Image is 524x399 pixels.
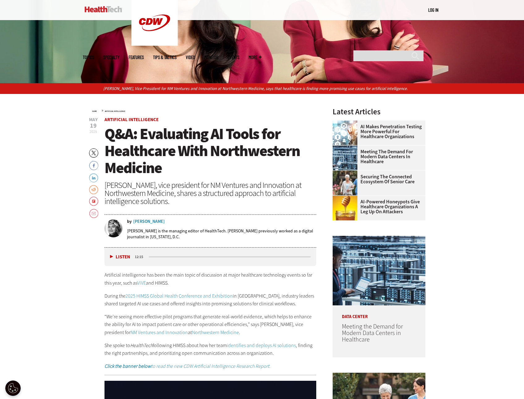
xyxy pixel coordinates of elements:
img: jar of honey with a honey dipper [333,196,357,220]
a: Home [92,110,97,112]
span: 2025 [90,129,97,134]
div: Cookie Settings [5,380,21,396]
a: Video [186,55,195,60]
div: media player [104,248,317,266]
img: Healthcare and hacking concept [333,121,357,145]
p: During the in [GEOGRAPHIC_DATA], industry leaders shared targeted AI use cases and offered insigh... [104,292,317,308]
em: to read the new CDW Artificial Intelligence Research Report. [104,363,271,369]
a: ViVE [137,280,146,286]
div: duration [134,254,148,260]
a: Features [129,55,144,60]
a: Tips & Tactics [153,55,177,60]
p: [PERSON_NAME], Vice President for NM Ventures and Innovation at Northwestern Medicine, says that ... [103,85,421,92]
a: Log in [428,7,438,13]
a: identifies and deploys AI solutions [227,342,296,349]
a: Securing the Connected Ecosystem of Senior Care [333,174,422,184]
span: May [89,117,98,122]
a: Artificial Intelligence [105,110,125,112]
em: HealthTech [130,342,153,349]
a: Northwestern Medicine [192,329,239,336]
a: MonITor [204,55,218,60]
img: Teta-Alim [104,219,122,237]
img: engineer with laptop overlooking data center [333,146,357,170]
a: jar of honey with a honey dipper [333,196,360,201]
a: Events [228,55,239,60]
img: engineer with laptop overlooking data center [333,236,425,305]
p: “We’re seeing more effective pilot programs that generate real-world evidence, which helps to enh... [104,313,317,337]
img: nurse walks with senior woman through a garden [333,171,357,195]
a: 2025 HIMSS Global Health Conference and Exhibition [126,293,233,299]
a: Click the banner belowto read the new CDW Artificial Intelligence Research Report. [104,363,271,369]
p: Artificial intelligence has been the main topic of discussion at major healthcare technology even... [104,271,317,287]
a: Meeting the Demand for Modern Data Centers in Healthcare [333,149,422,164]
div: User menu [428,7,438,13]
span: Topics [83,55,94,60]
button: Open Preferences [5,380,21,396]
a: [PERSON_NAME] [133,219,165,224]
a: engineer with laptop overlooking data center [333,146,360,151]
strong: Click the banner below [104,363,151,369]
span: Specialty [103,55,119,60]
a: AI-Powered Honeypots Give Healthcare Organizations a Leg Up on Attackers [333,199,422,214]
a: Healthcare and hacking concept [333,121,360,125]
p: She spoke to following HIMSS about how her team , finding the right partnerships, and prioritizin... [104,342,317,357]
div: » [92,108,317,113]
span: by [127,219,132,224]
p: [PERSON_NAME] is the managing editor of HealthTech. [PERSON_NAME] previously worked as a digital ... [127,228,317,240]
button: Listen [110,255,130,259]
div: [PERSON_NAME], vice president for NM Ventures and Innovation at Northwestern Medicine, shares a s... [104,181,317,205]
a: NM Ventures and Innovation [130,329,188,336]
span: 19 [89,123,98,129]
span: Q&A: Evaluating AI Tools for Healthcare With Northwestern Medicine [104,124,300,178]
span: More [249,55,262,60]
a: nurse walks with senior woman through a garden [333,171,360,176]
a: Meeting the Demand for Modern Data Centers in Healthcare [342,322,403,344]
h3: Latest Articles [333,108,425,116]
a: CDW [131,41,178,47]
a: Artificial Intelligence [104,117,159,123]
img: Home [85,6,122,12]
a: AI Makes Penetration Testing More Powerful for Healthcare Organizations [333,124,422,139]
p: Data Center [333,305,425,319]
